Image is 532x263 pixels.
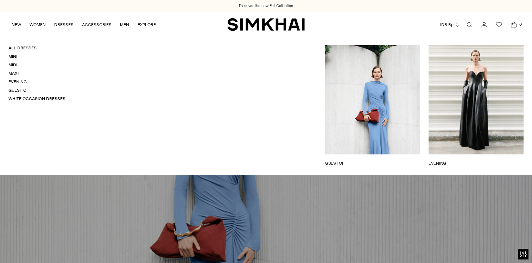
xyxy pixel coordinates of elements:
[138,17,156,32] a: EXPLORE
[54,17,74,32] a: DRESSES
[239,3,293,9] a: Discover the new Fall Collection
[120,17,129,32] a: MEN
[517,21,524,27] span: 0
[12,17,21,32] a: NEW
[440,17,460,32] button: IDR Rp
[492,18,506,32] a: Wishlist
[477,18,491,32] a: Go to the account page
[462,18,476,32] a: Open search modal
[507,18,521,32] a: Open cart modal
[82,17,112,32] a: ACCESSORIES
[30,17,46,32] a: WOMEN
[227,18,305,31] a: SIMKHAI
